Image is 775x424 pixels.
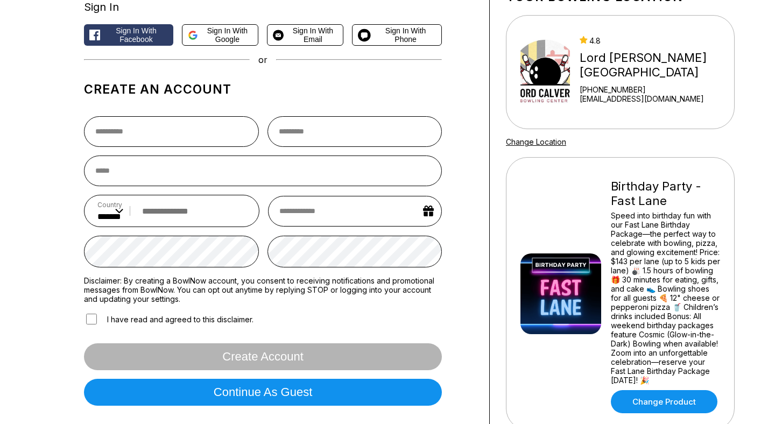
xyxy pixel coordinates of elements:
label: Disclaimer: By creating a BowlNow account, you consent to receiving notifications and promotional... [84,276,442,303]
div: Sign In [84,1,442,13]
img: Lord Calvert Bowling Center [520,32,570,112]
span: Sign in with Phone [375,26,436,44]
span: Sign in with Google [202,26,253,44]
button: Sign in with Phone [352,24,442,46]
a: [EMAIL_ADDRESS][DOMAIN_NAME] [580,94,730,103]
button: Sign in with Facebook [84,24,173,46]
div: 4.8 [580,36,730,45]
label: I have read and agreed to this disclaimer. [84,312,253,326]
button: Sign in with Email [267,24,343,46]
div: [PHONE_NUMBER] [580,85,730,94]
a: Change Product [611,390,717,413]
label: Country [97,201,123,209]
div: Lord [PERSON_NAME][GEOGRAPHIC_DATA] [580,51,730,80]
span: Sign in with Email [288,26,337,44]
input: I have read and agreed to this disclaimer. [86,314,97,324]
button: Continue as guest [84,379,442,406]
span: Sign in with Facebook [104,26,168,44]
div: Speed into birthday fun with our Fast Lane Birthday Package—the perfect way to celebrate with bow... [611,211,720,385]
h1: Create an account [84,82,442,97]
a: Change Location [506,137,566,146]
img: Birthday Party - Fast Lane [520,253,601,334]
div: or [84,54,442,65]
button: Sign in with Google [182,24,258,46]
div: Birthday Party - Fast Lane [611,179,720,208]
